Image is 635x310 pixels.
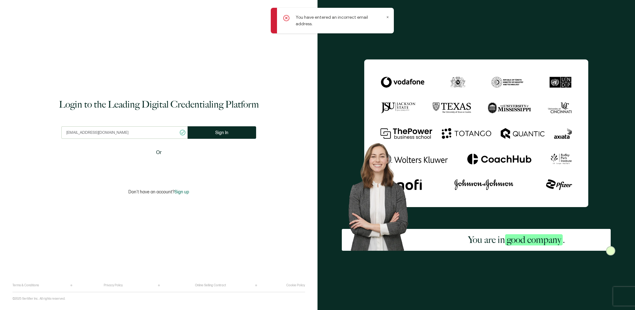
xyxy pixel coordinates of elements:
button: Sign In [188,126,256,139]
p: You have entered an incorrect email address. [296,14,384,27]
input: Enter your work email address [61,126,188,139]
h1: Login to the Leading Digital Credentialing Platform [59,98,259,111]
span: Or [156,149,162,157]
iframe: Sign in with Google Button [120,161,198,174]
span: Sign In [215,130,228,135]
a: Terms & Conditions [12,283,39,287]
p: Don't have an account? [128,189,189,195]
img: Sertifier Login [606,246,615,255]
a: Cookie Policy [286,283,305,287]
p: ©2025 Sertifier Inc.. All rights reserved. [12,297,65,301]
img: Sertifier Login - You are in <span class="strong-h">good company</span>. [364,59,588,207]
a: Privacy Policy [104,283,123,287]
a: Online Selling Contract [195,283,226,287]
ion-icon: checkmark circle outline [179,129,186,136]
h2: You are in . [468,234,565,246]
span: good company [505,234,563,245]
img: Sertifier Login - You are in <span class="strong-h">good company</span>. Hero [342,138,423,251]
span: Sign up [174,189,189,195]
